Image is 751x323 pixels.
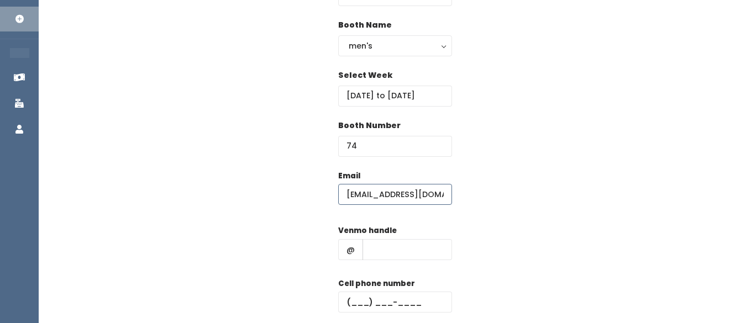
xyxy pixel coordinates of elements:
span: @ [338,239,363,260]
label: Select Week [338,70,392,81]
label: Venmo handle [338,225,397,236]
div: men's [349,40,442,52]
input: @ . [338,184,452,205]
label: Cell phone number [338,278,415,289]
input: Booth Number [338,136,452,157]
label: Booth Number [338,120,401,131]
button: men's [338,35,452,56]
input: Select week [338,86,452,107]
label: Booth Name [338,19,392,31]
label: Email [338,171,360,182]
input: (___) ___-____ [338,292,452,313]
